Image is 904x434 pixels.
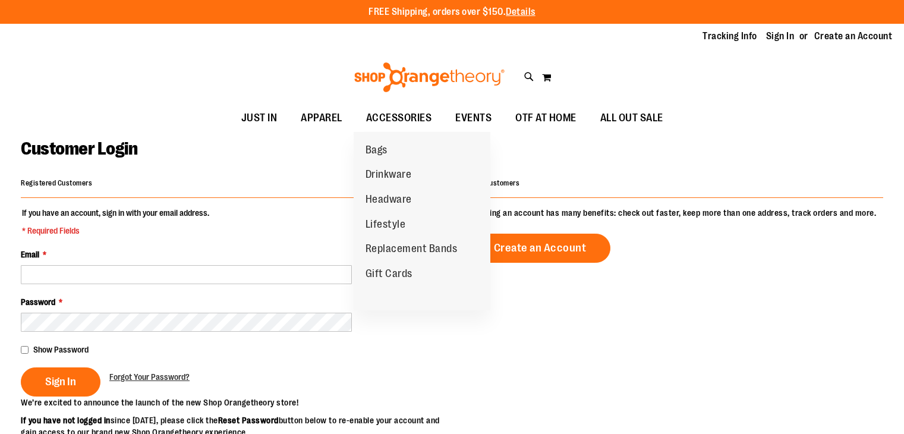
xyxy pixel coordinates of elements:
[22,225,209,237] span: * Required Fields
[366,168,412,183] span: Drinkware
[21,367,100,397] button: Sign In
[109,372,190,382] span: Forgot Your Password?
[21,139,137,159] span: Customer Login
[301,105,342,131] span: APPAREL
[600,105,663,131] span: ALL OUT SALE
[366,268,412,282] span: Gift Cards
[366,144,388,159] span: Bags
[814,30,893,43] a: Create an Account
[366,193,412,208] span: Headware
[455,105,492,131] span: EVENTS
[366,218,406,233] span: Lifestyle
[21,250,39,259] span: Email
[109,371,190,383] a: Forgot Your Password?
[470,207,883,219] p: Creating an account has many benefits: check out faster, keep more than one address, track orders...
[33,345,89,354] span: Show Password
[366,105,432,131] span: ACCESSORIES
[470,179,520,187] strong: New Customers
[352,62,506,92] img: Shop Orangetheory
[21,397,452,408] p: We’re excited to announce the launch of the new Shop Orangetheory store!
[470,234,611,263] a: Create an Account
[241,105,278,131] span: JUST IN
[766,30,795,43] a: Sign In
[494,241,587,254] span: Create an Account
[21,207,210,237] legend: If you have an account, sign in with your email address.
[45,375,76,388] span: Sign In
[366,243,458,257] span: Replacement Bands
[368,5,536,19] p: FREE Shipping, orders over $150.
[506,7,536,17] a: Details
[21,179,92,187] strong: Registered Customers
[21,297,55,307] span: Password
[218,416,279,425] strong: Reset Password
[21,416,111,425] strong: If you have not logged in
[515,105,577,131] span: OTF AT HOME
[703,30,757,43] a: Tracking Info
